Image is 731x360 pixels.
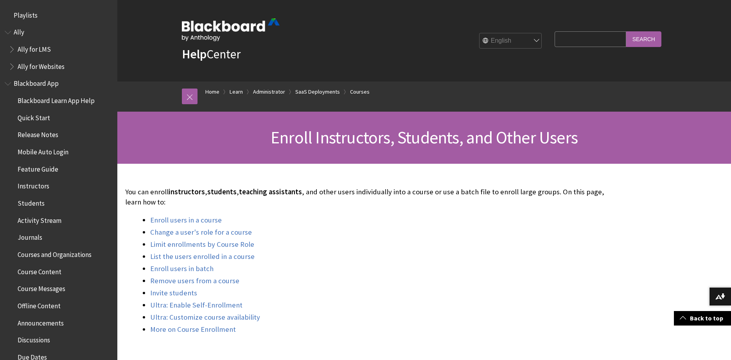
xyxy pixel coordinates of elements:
a: Enroll users in a course [150,215,222,225]
a: Ultra: Customize course availability [150,313,260,322]
span: Mobile Auto Login [18,145,68,156]
span: Playlists [14,9,38,19]
span: Enroll Instructors, Students, and Other Users [271,127,578,148]
span: Course Messages [18,282,65,293]
span: Course Content [18,265,61,276]
span: Blackboard App [14,77,59,88]
span: Ally [14,26,24,36]
span: Courses and Organizations [18,248,92,259]
a: Learn [230,87,243,97]
span: Discussions [18,333,50,344]
span: Announcements [18,317,64,327]
select: Site Language Selector [480,33,542,49]
p: You can enroll , , , and other users individually into a course or use a batch file to enroll lar... [125,187,607,207]
span: Journals [18,231,42,242]
span: Ally for LMS [18,43,51,53]
span: students [207,187,237,196]
span: Offline Content [18,299,61,310]
span: Blackboard Learn App Help [18,94,95,105]
span: Instructors [18,180,49,190]
a: Administrator [253,87,285,97]
span: Activity Stream [18,214,61,224]
a: Remove users from a course [150,276,239,286]
a: More on Course Enrollment [150,325,236,334]
a: Ultra: Enable Self-Enrollment [150,300,242,310]
a: List the users enrolled in a course [150,252,255,261]
span: Feature Guide [18,163,58,173]
a: Enroll users in batch [150,264,214,273]
a: Home [205,87,219,97]
span: Students [18,197,45,207]
span: Release Notes [18,128,58,139]
span: Ally for Websites [18,60,65,71]
input: Search [626,31,661,47]
a: Courses [350,87,370,97]
nav: Book outline for Anthology Ally Help [5,26,113,73]
a: HelpCenter [182,46,241,62]
strong: Help [182,46,207,62]
span: Quick Start [18,111,50,122]
a: Back to top [674,311,731,326]
a: Limit enrollments by Course Role [150,240,254,249]
nav: Book outline for Playlists [5,9,113,22]
a: Change a user's role for a course [150,228,252,237]
img: Blackboard by Anthology [182,18,280,41]
a: Invite students [150,288,197,298]
span: teaching assistants [239,187,302,196]
span: instructors [169,187,205,196]
a: SaaS Deployments [295,87,340,97]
